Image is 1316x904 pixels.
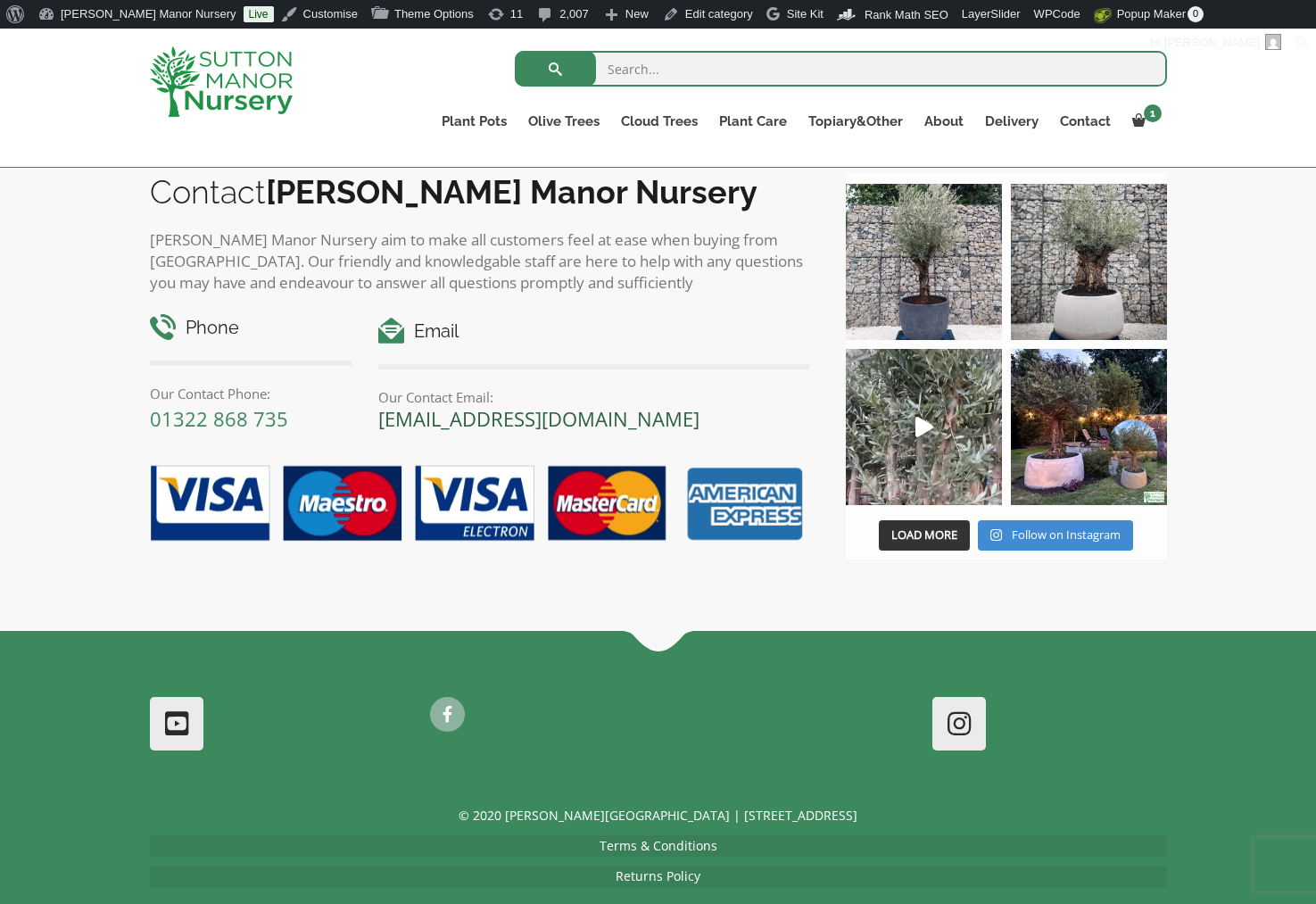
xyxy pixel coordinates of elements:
a: Live [244,6,274,22]
p: © 2020 [PERSON_NAME][GEOGRAPHIC_DATA] | [STREET_ADDRESS] [150,805,1167,826]
span: Load More [891,527,957,543]
a: Instagram Follow on Instagram [978,520,1132,551]
a: Plant Pots [431,109,517,134]
b: [PERSON_NAME] Manor Nursery [266,173,757,211]
a: [EMAIL_ADDRESS][DOMAIN_NAME] [378,405,699,432]
h4: Email [378,318,809,345]
span: Rank Math SEO [865,8,948,21]
span: [PERSON_NAME] [1164,36,1260,49]
span: Follow on Instagram [1012,527,1121,543]
a: Contact [1049,109,1121,134]
p: Our Contact Email: [378,386,809,408]
button: Load More [879,520,970,551]
img: logo [150,46,293,117]
span: Site Kit [787,7,824,21]
h2: Contact [150,173,810,211]
a: Play [846,349,1002,505]
svg: Instagram [990,528,1002,542]
a: Returns Policy [616,867,700,884]
img: payment-options.png [137,455,810,553]
h4: Phone [150,314,352,342]
p: [PERSON_NAME] Manor Nursery aim to make all customers feel at ease when buying from [GEOGRAPHIC_D... [150,229,810,294]
a: Cloud Trees [610,109,708,134]
svg: Play [915,417,933,437]
a: 01322 868 735 [150,405,288,432]
img: New arrivals Monday morning of beautiful olive trees 🤩🤩 The weather is beautiful this summer, gre... [846,349,1002,505]
span: 1 [1144,104,1162,122]
a: Topiary&Other [798,109,914,134]
img: A beautiful multi-stem Spanish Olive tree potted in our luxurious fibre clay pots 😍😍 [846,184,1002,340]
a: Hi, [1144,29,1288,57]
span: 0 [1188,6,1204,22]
input: Search... [515,51,1167,87]
img: Check out this beauty we potted at our nursery today ❤️‍🔥 A huge, ancient gnarled Olive tree plan... [1011,184,1167,340]
a: Plant Care [708,109,798,134]
a: Terms & Conditions [600,837,717,854]
p: Our Contact Phone: [150,383,352,404]
a: Olive Trees [517,109,610,134]
a: Delivery [974,109,1049,134]
a: About [914,109,974,134]
a: 1 [1121,109,1167,134]
img: “The poetry of nature is never dead” 🪴🫒 A stunning beautiful customer photo has been sent into us... [1011,349,1167,505]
